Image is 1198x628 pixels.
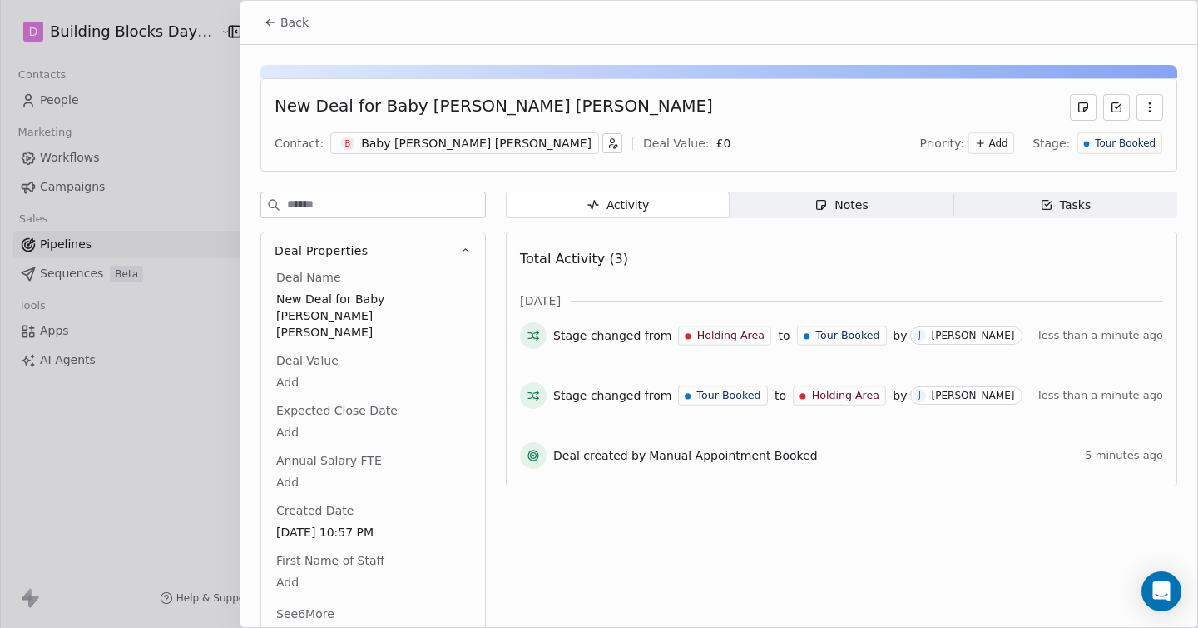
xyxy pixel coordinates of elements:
[520,251,628,267] span: Total Activity (3)
[586,197,649,214] div: Activity
[254,7,319,37] button: Back
[520,292,561,309] span: [DATE]
[814,197,868,214] div: Notes
[273,269,344,286] span: Deal Name
[261,232,485,269] button: Deal Properties
[276,374,470,391] span: Add
[697,388,761,403] span: Tour Booked
[273,352,342,369] span: Deal Value
[920,135,965,152] span: Priority:
[1032,135,1070,152] span: Stage:
[989,137,1008,151] span: Add
[775,387,786,404] span: to
[716,137,731,150] span: £ 0
[918,329,921,342] div: J
[273,552,388,569] span: First Name of Staff
[643,135,709,152] div: Deal Value:
[275,135,324,152] div: Contact:
[697,328,765,343] span: Holding Area
[918,389,921,402] div: J
[275,94,713,121] div: New Deal for Baby [PERSON_NAME] [PERSON_NAME]
[553,387,671,404] span: Stage changed from
[893,327,907,344] span: by
[931,390,1014,401] div: [PERSON_NAME]
[1141,571,1181,611] div: Open Intercom Messenger
[931,330,1014,341] div: [PERSON_NAME]
[1038,389,1163,402] span: less than a minute ago
[649,447,817,464] span: Manual Appointment Booked
[273,402,401,419] span: Expected Close Date
[1040,197,1092,214] div: Tasks
[553,327,671,344] span: Stage changed from
[893,387,907,404] span: by
[276,524,470,541] span: [DATE] 10:57 PM
[276,574,470,591] span: Add
[341,137,355,151] span: B
[1038,329,1163,342] span: less than a minute ago
[1085,449,1163,462] span: 5 minutes ago
[779,327,790,344] span: to
[812,388,879,403] span: Holding Area
[553,447,646,464] span: Deal created by
[1096,137,1156,151] span: Tour Booked
[275,242,368,259] span: Deal Properties
[280,14,309,31] span: Back
[276,474,470,491] span: Add
[276,291,470,341] span: New Deal for Baby [PERSON_NAME] [PERSON_NAME]
[361,135,592,152] div: Baby [PERSON_NAME] [PERSON_NAME]
[273,502,357,519] span: Created Date
[273,452,385,469] span: Annual Salary FTE
[815,328,879,343] span: Tour Booked
[276,424,470,441] span: Add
